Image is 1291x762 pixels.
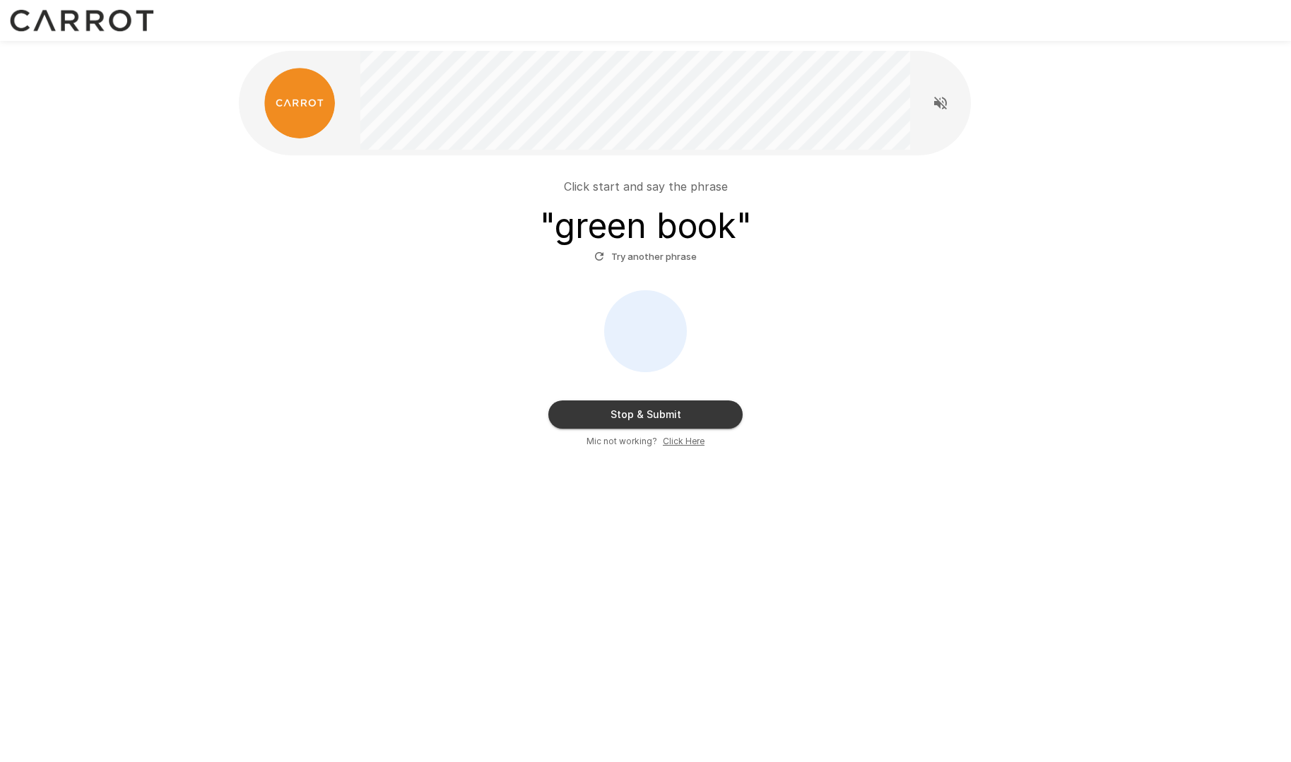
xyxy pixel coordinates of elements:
button: Try another phrase [591,246,700,268]
button: Read questions aloud [926,89,955,117]
h3: " green book " [540,206,752,246]
u: Click Here [663,436,705,446]
p: Click start and say the phrase [564,178,728,195]
span: Mic not working? [586,434,657,448]
button: Stop & Submit [548,400,743,429]
img: carrot_logo.png [264,68,335,138]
